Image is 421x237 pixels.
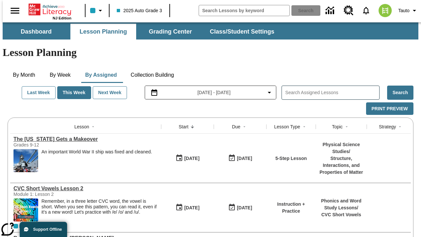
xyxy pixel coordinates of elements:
div: Start [179,123,188,130]
span: Dashboard [21,28,52,36]
p: Instruction + Practice [270,201,312,215]
span: NJ Edition [53,16,71,20]
button: Select a new avatar [375,2,396,19]
div: [DATE] [184,154,199,163]
span: Class/Student Settings [210,28,274,36]
div: Module 1: Lesson 2 [13,192,112,197]
div: Due [232,123,240,130]
button: Collection Building [125,67,179,83]
button: By Assigned [80,67,122,83]
button: Sort [89,123,97,131]
button: Sort [396,123,404,131]
span: [DATE] - [DATE] [197,89,231,96]
button: Profile/Settings [396,5,421,16]
button: Select the date range menu item [148,89,274,96]
button: Grading Center [137,24,203,39]
input: Search Assigned Lessons [285,88,379,97]
button: Search [387,86,413,100]
p: Structure, Interactions, and Properties of Matter [319,155,363,176]
button: 10/08/25: Last day the lesson can be accessed [226,152,254,165]
button: Support Offline [20,222,67,237]
button: This Week [57,86,91,99]
button: Sort [343,123,351,131]
div: [DATE] [237,154,252,163]
p: 5-Step Lesson [275,155,307,162]
button: Sort [300,123,308,131]
div: [DATE] [237,204,252,212]
p: Phonics and Word Study Lessons / [319,197,363,211]
div: SubNavbar [3,22,418,39]
div: The Missouri Gets a Makeover [13,136,158,142]
img: avatar image [379,4,392,17]
button: 10/07/25: Last day the lesson can be accessed [226,201,254,214]
a: The Missouri Gets a Makeover, Lessons [13,136,158,142]
div: An important World War II ship was fixed and cleaned. [41,149,152,172]
button: Dashboard [3,24,69,39]
div: SubNavbar [3,24,280,39]
div: Lesson [74,123,89,130]
span: Support Offline [33,227,62,232]
div: Topic [332,123,343,130]
button: 10/07/25: First time the lesson was available [173,201,202,214]
a: Notifications [358,2,375,19]
button: Sort [240,123,248,131]
span: Lesson Planning [80,28,127,36]
p: Physical Science Studies / [319,141,363,155]
h1: Lesson Planning [3,46,418,59]
span: Grading Center [149,28,192,36]
a: Data Center [322,2,340,20]
button: Next Week [93,86,127,99]
input: search field [199,5,289,16]
button: Open side menu [5,1,25,20]
span: 2025 Auto Grade 3 [117,7,162,14]
button: By Month [8,67,40,83]
svg: Collapse Date Range Filter [265,89,273,96]
button: Class/Student Settings [205,24,280,39]
a: CVC Short Vowels Lesson 2, Lessons [13,186,158,192]
a: Home [29,3,71,16]
span: Tauto [398,7,409,14]
div: Grades 9-12 [13,142,112,147]
button: Last Week [22,86,56,99]
div: Strategy [379,123,396,130]
p: CVC Short Vowels [319,211,363,218]
p: Remember, in a three letter CVC word, the vowel is short. When you see this pattern, you can read... [41,198,158,215]
button: 10/08/25: First time the lesson was available [173,152,202,165]
a: Resource Center, Will open in new tab [340,2,358,19]
div: Lesson Type [274,123,300,130]
div: An important World War II ship was fixed and cleaned. [41,149,152,155]
div: Home [29,2,71,20]
div: [DATE] [184,204,199,212]
button: Class color is light blue. Change class color [87,5,107,16]
img: A group of people gather near the USS Missouri [13,149,38,172]
div: CVC Short Vowels Lesson 2 [13,186,158,192]
button: Sort [188,123,196,131]
div: OL 2025 Auto Grade 4 [19,224,24,228]
button: Lesson Planning [70,24,136,39]
button: By Week [44,67,77,83]
img: CVC Short Vowels Lesson 2. [13,198,38,222]
div: Remember, in a three letter CVC word, the vowel is short. When you see this pattern, you can read... [41,198,158,222]
button: Print Preview [366,102,413,115]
